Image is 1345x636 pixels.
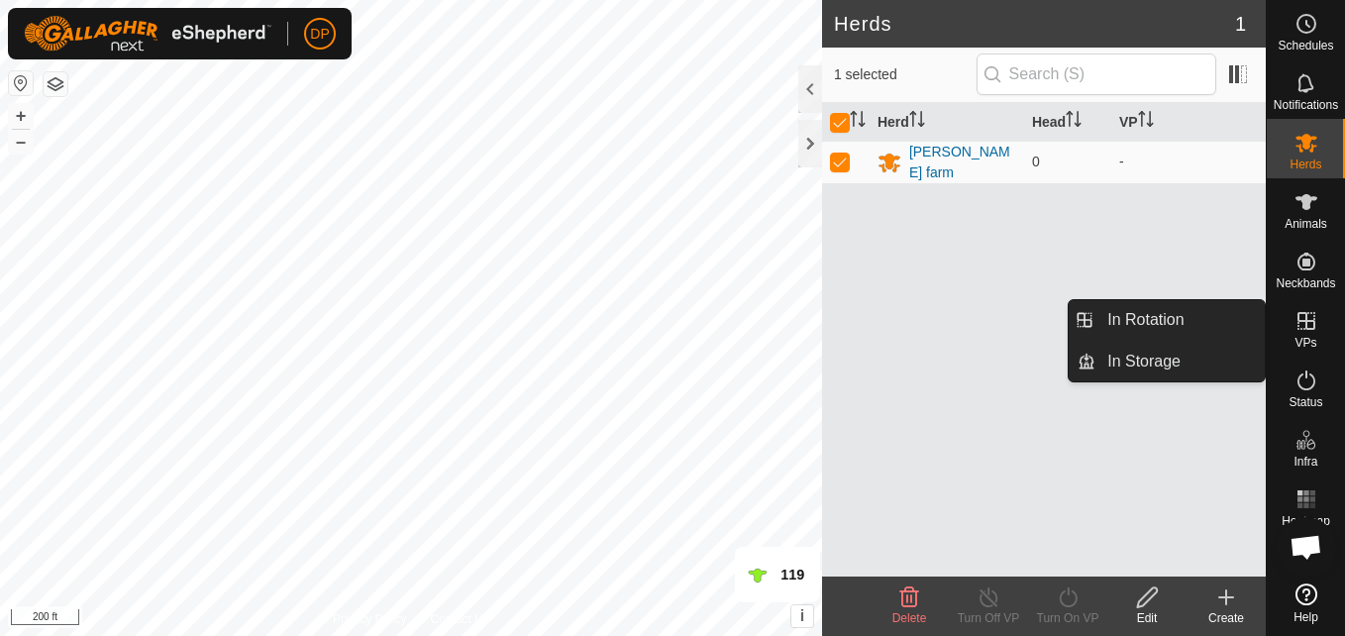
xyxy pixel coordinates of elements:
[1276,277,1335,289] span: Neckbands
[1107,350,1181,373] span: In Storage
[1267,576,1345,631] a: Help
[909,114,925,130] p-sorticon: Activate to sort
[1069,300,1265,340] li: In Rotation
[870,103,1024,142] th: Herd
[834,64,977,85] span: 1 selected
[800,607,804,624] span: i
[431,610,489,628] a: Contact Us
[1095,342,1265,381] a: In Storage
[1028,609,1107,627] div: Turn On VP
[1293,456,1317,468] span: Infra
[1111,141,1266,183] td: -
[1032,154,1040,169] span: 0
[1274,99,1338,111] span: Notifications
[1107,308,1184,332] span: In Rotation
[1107,609,1187,627] div: Edit
[949,609,1028,627] div: Turn Off VP
[1095,300,1265,340] a: In Rotation
[1282,515,1330,527] span: Heatmap
[1290,159,1321,170] span: Herds
[1024,103,1111,142] th: Head
[1289,396,1322,408] span: Status
[892,611,927,625] span: Delete
[1111,103,1266,142] th: VP
[9,130,33,154] button: –
[1235,9,1246,39] span: 1
[9,104,33,128] button: +
[24,16,271,52] img: Gallagher Logo
[1285,218,1327,230] span: Animals
[791,605,813,627] button: i
[1294,337,1316,349] span: VPs
[977,53,1216,95] input: Search (S)
[1069,342,1265,381] li: In Storage
[834,12,1235,36] h2: Herds
[780,567,804,583] span: 119
[850,114,866,130] p-sorticon: Activate to sort
[1138,114,1154,130] p-sorticon: Activate to sort
[1066,114,1082,130] p-sorticon: Activate to sort
[333,610,407,628] a: Privacy Policy
[909,142,1016,183] div: [PERSON_NAME] farm
[1293,611,1318,623] span: Help
[310,24,329,45] span: DP
[1187,609,1266,627] div: Create
[9,71,33,95] button: Reset Map
[44,72,67,96] button: Map Layers
[1277,517,1336,577] a: Open chat
[1278,40,1333,52] span: Schedules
